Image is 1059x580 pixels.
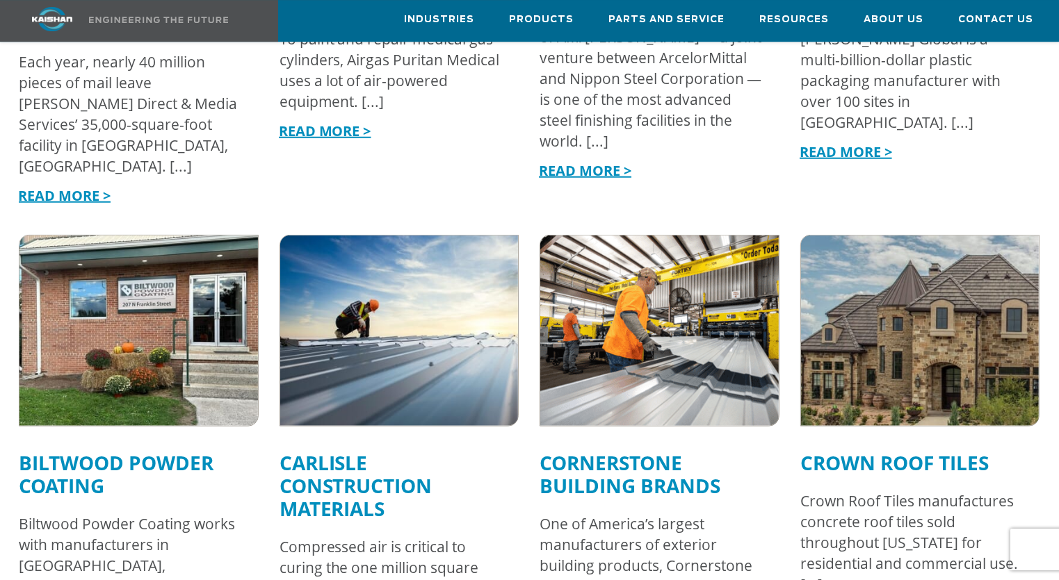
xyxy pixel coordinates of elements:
div: To paint and repair medical gas cylinders, Airgas Puritan Medical uses a lot of air-powered equip... [280,28,506,112]
a: Biltwood Powder Coating [19,449,213,499]
img: roofer [280,235,519,426]
a: Resources [759,1,829,38]
a: READ MORE > [279,122,371,140]
a: Contact Us [958,1,1033,38]
span: About Us [864,12,923,28]
div: Each year, nearly 40 million pieces of mail leave [PERSON_NAME] Direct & Media Services’ 35,000-s... [19,51,245,176]
div: [PERSON_NAME] Global is a multi-billion-dollar plastic packaging manufacturer with over 100 sites... [800,28,1026,133]
div: The 7,000,000 square-foot facility of AM/[PERSON_NAME] — a joint venture between ArcelorMittal an... [540,6,766,151]
a: Crown Roof Tiles [800,449,989,476]
a: READ MORE > [539,161,631,180]
a: Parts and Service [608,1,725,38]
img: biltwood [19,235,258,426]
img: Untitled-design-84.png [540,235,779,426]
span: Resources [759,12,829,28]
img: Engineering the future [89,17,228,23]
img: crown roof tiles [801,235,1040,426]
a: READ MORE > [18,186,111,205]
a: Products [509,1,574,38]
span: Industries [404,12,474,28]
a: READ MORE > [800,142,892,161]
a: Industries [404,1,474,38]
span: Contact Us [958,12,1033,28]
a: About Us [864,1,923,38]
span: Parts and Service [608,12,725,28]
a: Carlisle Construction Materials [280,449,433,522]
span: Products [509,12,574,28]
a: Cornerstone Building Brands [540,449,720,499]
